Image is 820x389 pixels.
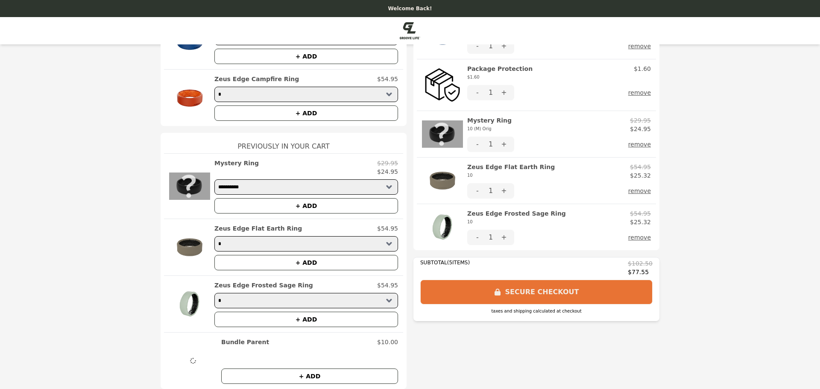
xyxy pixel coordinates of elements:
button: - [467,183,488,199]
p: $54.95 [630,209,651,218]
h1: Previously In Your Cart [164,133,403,153]
div: $1.60 [467,73,533,82]
p: $25.32 [630,171,651,180]
button: remove [628,137,651,152]
p: Welcome Back! [5,5,815,12]
button: remove [628,183,651,199]
h2: Zeus Edge Flat Earth Ring [467,163,555,180]
h2: Zeus Edge Flat Earth Ring [214,224,302,233]
button: + [494,38,514,54]
button: - [467,137,488,152]
select: Select a product variant [214,179,398,195]
p: $54.95 [377,224,398,233]
h2: Mystery Ring [214,159,259,167]
button: + [494,137,514,152]
button: + ADD [214,105,398,121]
img: Mystery Ring [422,116,463,152]
h2: Zeus Edge Frosted Sage Ring [214,281,313,290]
button: SECURE CHECKOUT [420,280,653,304]
p: $1.60 [634,64,651,73]
img: Mystery Ring [169,159,210,214]
button: - [467,230,488,245]
button: - [467,85,488,100]
div: 10 (M) Orig [467,125,512,133]
div: 1 [488,137,494,152]
select: Select a product variant [214,236,398,252]
p: $29.95 [630,116,651,125]
h2: Mystery Ring [467,116,512,133]
p: $10.00 [377,338,398,346]
button: + ADD [214,49,398,64]
button: remove [628,85,651,100]
p: $25.32 [630,218,651,226]
button: + ADD [221,369,398,384]
button: + ADD [214,312,398,327]
img: Zeus Edge Frosted Sage Ring [169,281,210,327]
p: $54.95 [377,281,398,290]
img: Zeus Edge Frosted Sage Ring [422,209,463,245]
select: Select a product variant [214,87,398,102]
div: 10 [467,218,566,226]
button: + ADD [214,255,398,270]
div: 10 [467,171,555,180]
div: taxes and shipping calculated at checkout [420,308,653,314]
button: + [494,230,514,245]
button: remove [628,230,651,245]
button: + [494,85,514,100]
img: Zeus Edge Campfire Ring [169,75,210,121]
img: Brand Logo [400,22,420,39]
button: remove [628,38,651,54]
p: $24.95 [377,167,398,176]
h2: Bundle Parent [221,338,269,346]
div: 1 [488,38,494,54]
button: + ADD [214,198,398,214]
h2: Zeus Edge Campfire Ring [214,75,299,83]
div: 1 [488,85,494,100]
span: ( 5 ITEMS) [447,260,470,266]
div: 1 [488,183,494,199]
p: $54.95 [377,75,398,83]
img: Zeus Edge Flat Earth Ring [422,163,463,199]
span: SUBTOTAL [420,260,447,266]
h2: Zeus Edge Frosted Sage Ring [467,209,566,226]
p: $54.95 [630,163,651,171]
select: Select a product variant [214,293,398,308]
span: $102.50 [628,259,653,268]
img: Zeus Edge Flat Earth Ring [169,224,210,270]
span: $77.55 [628,268,653,276]
h2: Package Protection [467,64,533,82]
p: $29.95 [377,159,398,167]
button: - [467,38,488,54]
p: $24.95 [630,125,651,133]
div: 1 [488,230,494,245]
img: Package Protection [422,64,463,105]
button: + [494,183,514,199]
